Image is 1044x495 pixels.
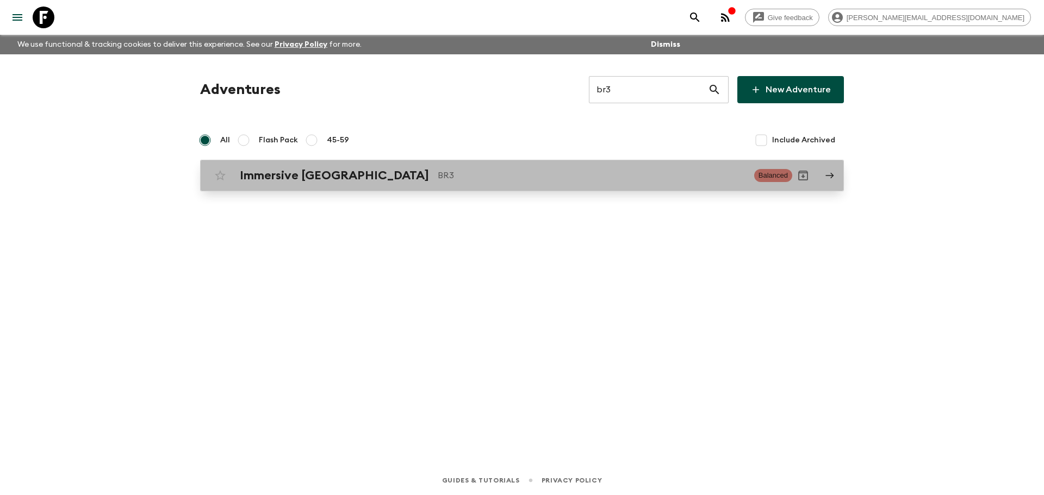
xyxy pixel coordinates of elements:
a: Privacy Policy [542,474,602,486]
span: [PERSON_NAME][EMAIL_ADDRESS][DOMAIN_NAME] [841,14,1030,22]
span: Include Archived [772,135,835,146]
button: search adventures [684,7,706,28]
h2: Immersive [GEOGRAPHIC_DATA] [240,168,429,183]
span: Give feedback [762,14,819,22]
span: Flash Pack [259,135,298,146]
button: Archive [792,165,814,186]
a: Privacy Policy [275,41,327,48]
button: Dismiss [648,37,683,52]
input: e.g. AR1, Argentina [589,74,708,105]
a: Give feedback [745,9,819,26]
a: New Adventure [737,76,844,103]
p: We use functional & tracking cookies to deliver this experience. See our for more. [13,35,366,54]
span: All [220,135,230,146]
h1: Adventures [200,79,281,101]
span: Balanced [754,169,792,182]
button: menu [7,7,28,28]
a: Guides & Tutorials [442,474,520,486]
a: Immersive [GEOGRAPHIC_DATA]BR3BalancedArchive [200,160,844,191]
div: [PERSON_NAME][EMAIL_ADDRESS][DOMAIN_NAME] [828,9,1031,26]
p: BR3 [438,169,745,182]
span: 45-59 [327,135,349,146]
